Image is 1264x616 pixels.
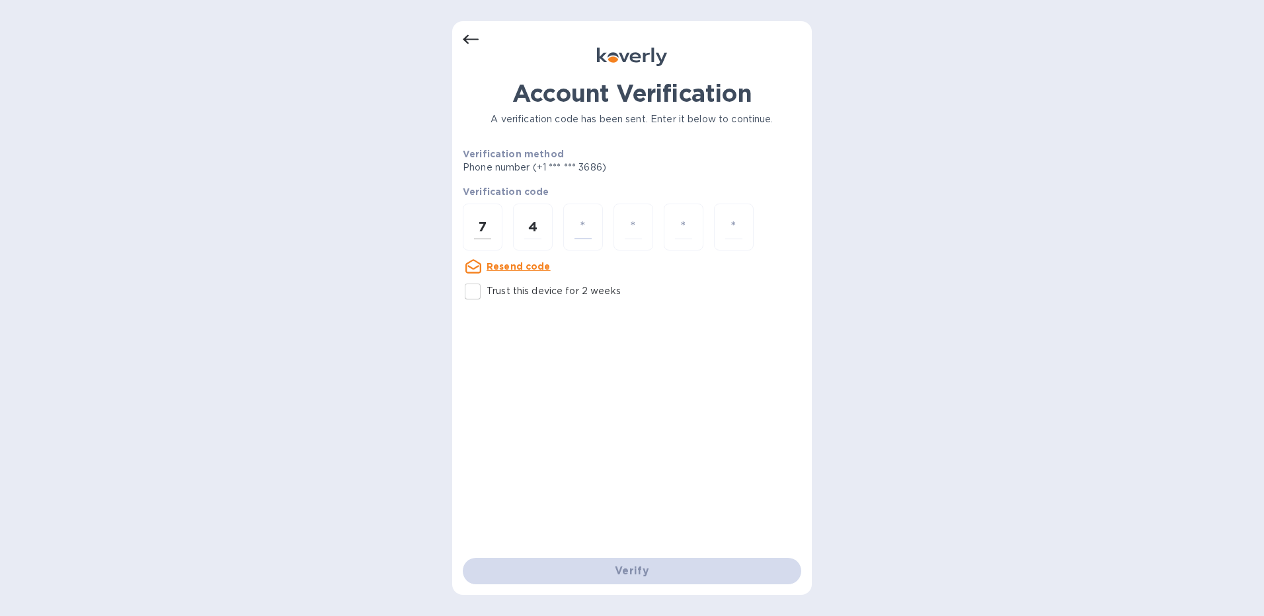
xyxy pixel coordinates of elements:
p: Phone number (+1 *** *** 3686) [463,161,707,174]
b: Verification method [463,149,564,159]
p: A verification code has been sent. Enter it below to continue. [463,112,801,126]
h1: Account Verification [463,79,801,107]
p: Verification code [463,185,801,198]
u: Resend code [487,261,551,272]
p: Trust this device for 2 weeks [487,284,621,298]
